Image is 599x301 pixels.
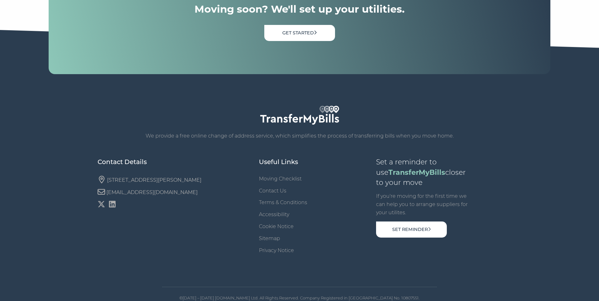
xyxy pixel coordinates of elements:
[376,192,469,217] p: If you're moving for the first time we can help you to arrange suppliers for your utilites.
[259,235,280,241] a: Sitemap
[259,199,307,205] a: Terms & Conditions
[98,132,502,140] p: We provide a free online change of address service, which simplifies the process of transferring ...
[259,223,294,229] a: Cookie Notice
[259,211,289,217] a: Accessibility
[98,157,223,166] h5: Contact Details
[107,177,201,183] a: [STREET_ADDRESS][PERSON_NAME]
[264,25,335,41] a: Get Started
[376,157,469,188] p: Set a reminder to use closer to your move
[376,221,447,238] a: Set Reminder
[259,188,286,194] a: Contact Us
[259,157,308,166] h5: Useful Links
[259,176,302,182] a: Moving Checklist
[388,168,445,177] strong: TransferMyBills
[106,189,198,195] a: [EMAIL_ADDRESS][DOMAIN_NAME]
[260,106,339,125] img: TransferMyBills.com
[195,3,404,15] h4: Moving soon? We'll set up your utilities.
[259,247,294,253] a: Privacy Notice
